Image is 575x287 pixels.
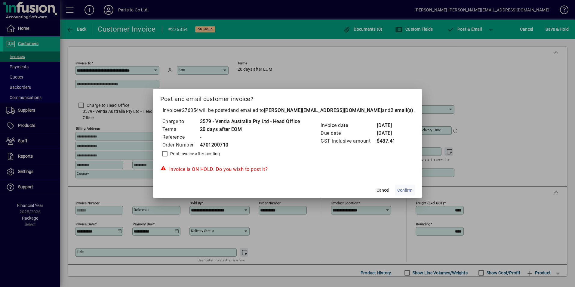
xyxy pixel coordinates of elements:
span: and emailed to [230,107,414,113]
span: #276354 [179,107,199,113]
p: Invoice will be posted . [160,107,415,114]
label: Print invoice after posting [169,151,220,157]
td: 20 days after EOM [200,125,300,133]
span: Cancel [377,187,389,193]
td: Order Number [162,141,200,149]
b: [PERSON_NAME][EMAIL_ADDRESS][DOMAIN_NAME] [264,107,382,113]
b: 2 email(s) [391,107,414,113]
td: - [200,133,300,141]
button: Confirm [395,185,415,196]
div: Invoice is ON HOLD. Do you wish to post it? [160,166,415,173]
button: Cancel [373,185,392,196]
td: $437.41 [377,137,401,145]
td: [DATE] [377,129,401,137]
td: 4701200710 [200,141,300,149]
td: Reference [162,133,200,141]
td: Due date [320,129,377,137]
td: GST inclusive amount [320,137,377,145]
span: and [382,107,414,113]
td: Charge to [162,118,200,125]
span: Confirm [397,187,412,193]
td: [DATE] [377,122,401,129]
td: Invoice date [320,122,377,129]
h2: Post and email customer invoice? [153,89,422,106]
td: 3579 - Ventia Australia Pty Ltd - Head Office [200,118,300,125]
td: Terms [162,125,200,133]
